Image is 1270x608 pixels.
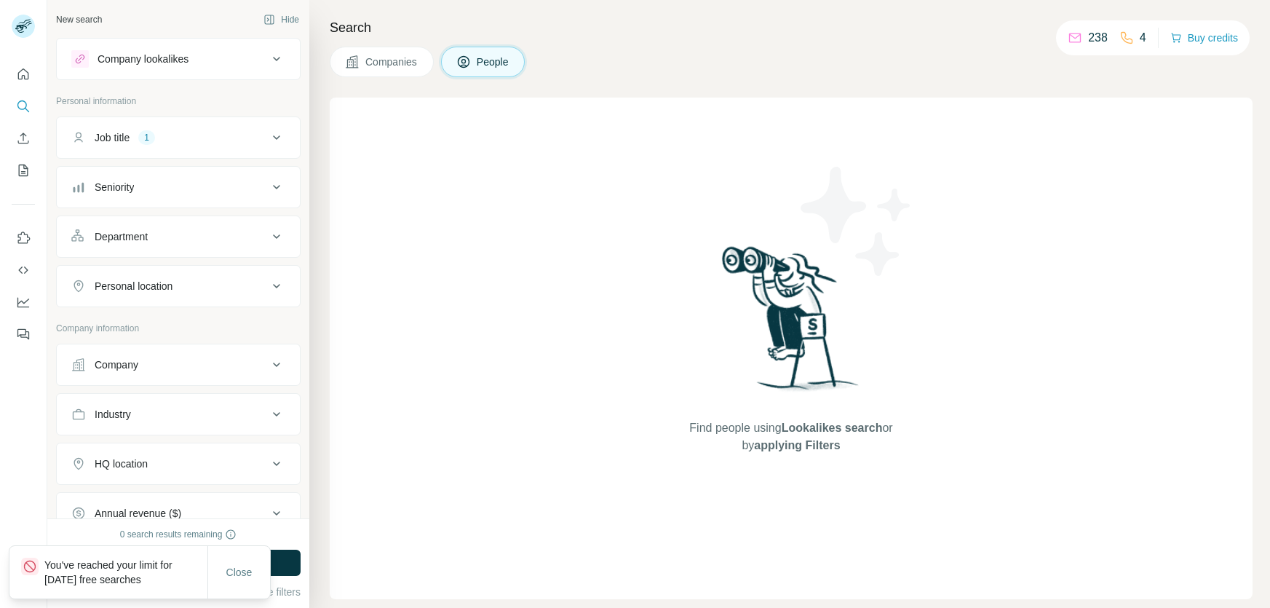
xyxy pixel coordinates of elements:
button: Industry [57,397,300,432]
div: 0 search results remaining [120,528,237,541]
h4: Search [330,17,1253,38]
button: Close [216,559,263,585]
button: Company lookalikes [57,42,300,76]
button: Quick start [12,61,35,87]
button: Personal location [57,269,300,304]
p: 4 [1140,29,1146,47]
p: Personal information [56,95,301,108]
button: HQ location [57,446,300,481]
p: 238 [1088,29,1108,47]
button: Feedback [12,321,35,347]
p: You've reached your limit for [DATE] free searches [44,558,207,587]
div: Annual revenue ($) [95,506,181,521]
button: Company [57,347,300,382]
button: Job title1 [57,120,300,155]
div: Industry [95,407,131,422]
span: applying Filters [754,439,840,451]
span: People [477,55,510,69]
button: Search [12,93,35,119]
p: Company information [56,322,301,335]
button: My lists [12,157,35,183]
span: Lookalikes search [782,422,883,434]
span: Companies [365,55,418,69]
span: Close [226,565,253,580]
div: HQ location [95,457,148,471]
div: New search [56,13,102,26]
img: Surfe Illustration - Woman searching with binoculars [715,242,867,405]
button: Use Surfe API [12,257,35,283]
button: Hide [253,9,309,31]
div: Company [95,358,138,372]
div: Department [95,229,148,244]
button: Department [57,219,300,254]
span: Find people using or by [675,419,908,454]
img: Surfe Illustration - Stars [791,156,922,287]
button: Seniority [57,170,300,205]
button: Buy credits [1170,28,1238,48]
button: Enrich CSV [12,125,35,151]
div: Company lookalikes [98,52,188,66]
div: 1 [138,131,155,144]
button: Use Surfe on LinkedIn [12,225,35,251]
div: Seniority [95,180,134,194]
div: Job title [95,130,130,145]
div: Personal location [95,279,172,293]
button: Annual revenue ($) [57,496,300,531]
button: Dashboard [12,289,35,315]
